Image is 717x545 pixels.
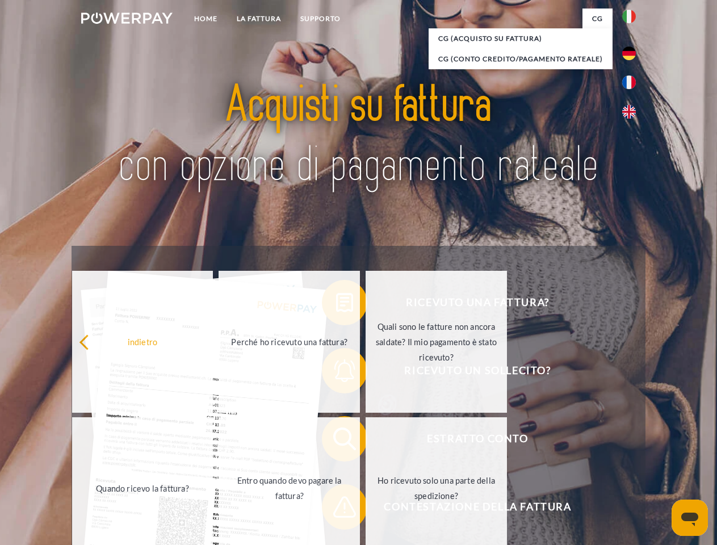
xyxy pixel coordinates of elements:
img: logo-powerpay-white.svg [81,12,173,24]
iframe: Pulsante per aprire la finestra di messaggistica [672,500,708,536]
a: Supporto [291,9,350,29]
a: CG (Acquisto su fattura) [429,28,613,49]
div: indietro [79,334,207,349]
img: title-powerpay_it.svg [108,54,609,217]
img: fr [622,76,636,89]
div: Quando ricevo la fattura? [79,480,207,496]
img: en [622,105,636,119]
a: CG (Conto Credito/Pagamento rateale) [429,49,613,69]
div: Entro quando devo pagare la fattura? [225,473,353,504]
a: Home [185,9,227,29]
img: de [622,47,636,60]
div: Quali sono le fatture non ancora saldate? Il mio pagamento è stato ricevuto? [372,318,500,364]
img: it [622,10,636,23]
div: Ho ricevuto solo una parte della spedizione? [372,473,500,504]
a: Quali sono le fatture non ancora saldate? Il mio pagamento è stato ricevuto? [366,271,507,413]
a: LA FATTURA [227,9,291,29]
div: Perché ho ricevuto una fattura? [225,334,353,349]
a: CG [582,9,613,29]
